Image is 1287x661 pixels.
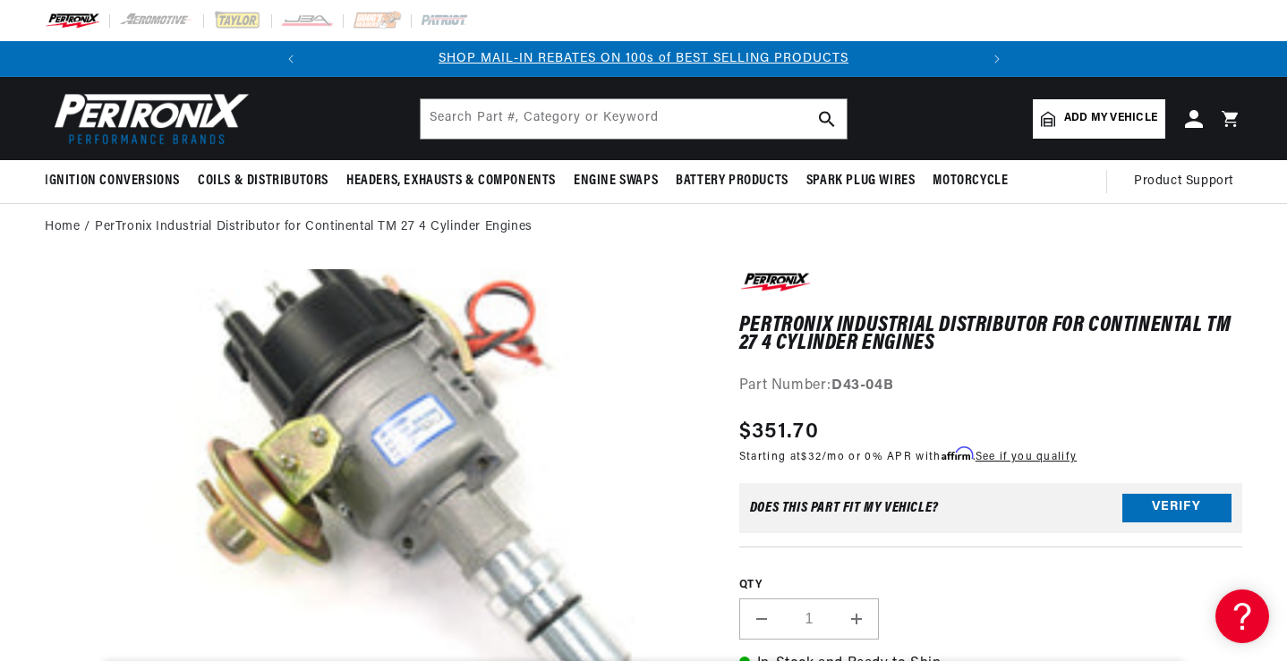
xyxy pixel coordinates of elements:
[45,217,80,237] a: Home
[976,452,1077,462] a: See if you qualify - Learn more about Affirm Financing (opens in modal)
[801,452,822,462] span: $32
[1134,160,1242,203] summary: Product Support
[574,172,658,191] span: Engine Swaps
[942,447,973,461] span: Affirm
[806,172,916,191] span: Spark Plug Wires
[739,578,1242,593] label: QTY
[421,99,847,139] input: Search Part #, Category or Keyword
[739,375,1242,398] div: Part Number:
[1122,494,1232,522] button: Verify
[797,160,925,202] summary: Spark Plug Wires
[45,88,251,149] img: Pertronix
[739,448,1077,465] p: Starting at /mo or 0% APR with .
[189,160,337,202] summary: Coils & Distributors
[933,172,1008,191] span: Motorcycle
[95,217,533,237] a: PerTronix Industrial Distributor for Continental TM 27 4 Cylinder Engines
[739,416,819,448] span: $351.70
[45,172,180,191] span: Ignition Conversions
[924,160,1017,202] summary: Motorcycle
[439,52,848,65] a: SHOP MAIL-IN REBATES ON 100s of BEST SELLING PRODUCTS
[346,172,556,191] span: Headers, Exhausts & Components
[273,41,309,77] button: Translation missing: en.sections.announcements.previous_announcement
[676,172,788,191] span: Battery Products
[1064,110,1157,127] span: Add my vehicle
[565,160,667,202] summary: Engine Swaps
[337,160,565,202] summary: Headers, Exhausts & Components
[667,160,797,202] summary: Battery Products
[309,49,979,69] div: 1 of 2
[807,99,847,139] button: search button
[1134,172,1233,191] span: Product Support
[979,41,1015,77] button: Translation missing: en.sections.announcements.next_announcement
[45,160,189,202] summary: Ignition Conversions
[831,378,893,393] strong: D43-04B
[309,49,979,69] div: Announcement
[1033,99,1165,139] a: Add my vehicle
[198,172,328,191] span: Coils & Distributors
[739,317,1242,353] h1: PerTronix Industrial Distributor for Continental TM 27 4 Cylinder Engines
[45,217,1242,237] nav: breadcrumbs
[750,501,939,515] div: Does This part fit My vehicle?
